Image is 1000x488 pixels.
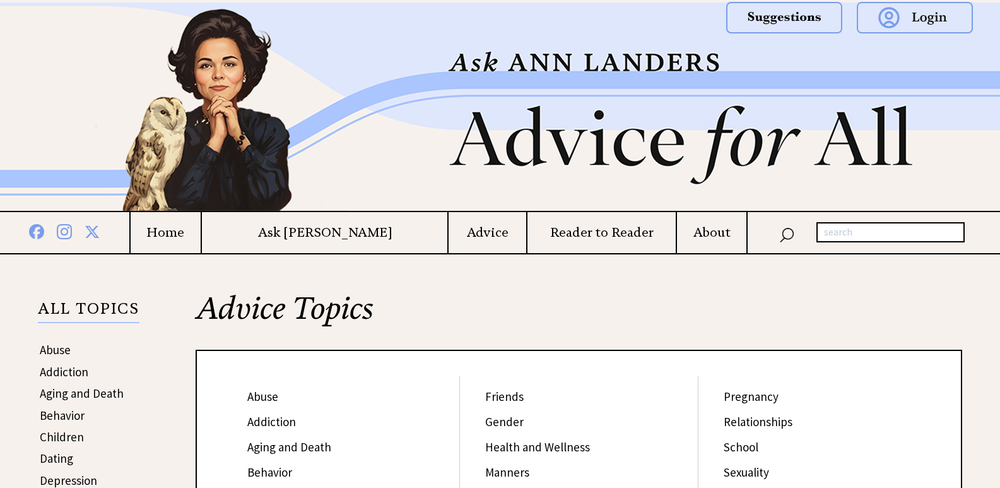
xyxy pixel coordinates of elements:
a: Home [131,225,201,241]
a: Dating [40,451,73,466]
a: School [724,439,758,455]
img: header2b_v1.png [46,3,955,211]
a: Aging and Death [247,439,331,455]
p: ALL TOPICS [38,302,139,323]
a: Addiction [247,414,296,429]
a: Relationships [724,414,792,429]
a: Children [40,429,84,444]
h2: Advice Topics [196,293,962,350]
a: Gender [485,414,524,429]
a: Reader to Reader [527,225,676,241]
img: search_nav.png [779,225,794,243]
a: Addiction [40,364,88,379]
a: Health and Wellness [485,439,590,455]
img: login.png [857,2,973,33]
a: Depression [40,473,97,488]
img: facebook%20blue.png [29,222,44,239]
a: Aging and Death [40,386,124,401]
a: Sexuality [724,465,769,480]
input: search [816,222,965,242]
a: Abuse [40,342,71,357]
a: Behavior [40,408,85,423]
a: Ask [PERSON_NAME] [202,225,447,241]
img: right_new2.png [955,3,961,211]
img: instagram%20blue.png [57,222,72,239]
a: Manners [485,465,529,480]
a: Pregnancy [724,389,779,404]
a: Behavior [247,465,292,480]
a: About [677,225,746,241]
a: Advice [449,225,526,241]
a: Abuse [247,389,278,404]
img: suggestions.png [726,2,842,33]
img: x%20blue.png [85,222,100,239]
a: Friends [485,389,524,404]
